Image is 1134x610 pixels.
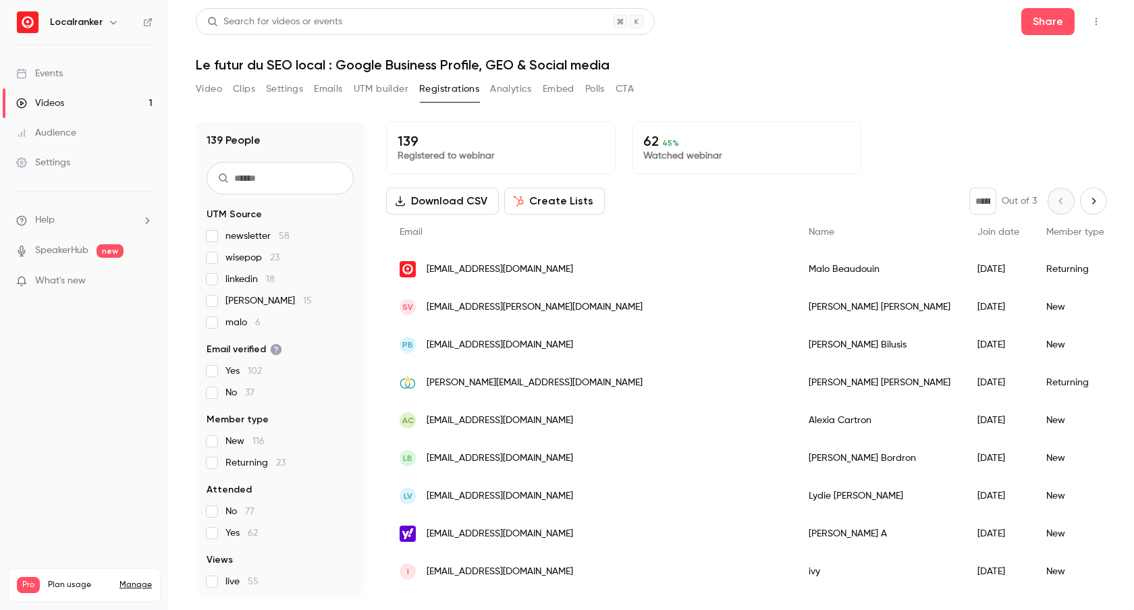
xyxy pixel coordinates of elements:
span: 77 [245,507,254,516]
div: [PERSON_NAME] [PERSON_NAME] [795,288,964,326]
div: Returning [1033,364,1118,401]
div: [PERSON_NAME] Bordron [795,439,964,477]
span: Member type [207,413,269,426]
div: New [1033,477,1118,515]
div: ivy [795,553,964,590]
div: [DATE] [964,288,1033,326]
span: 6 [255,318,261,327]
span: [EMAIL_ADDRESS][DOMAIN_NAME] [427,338,573,352]
div: [PERSON_NAME] Bilusis [795,326,964,364]
div: Alexia Cartron [795,401,964,439]
img: yahoo.fr [400,526,416,542]
button: Next page [1080,188,1107,215]
span: [PERSON_NAME][EMAIL_ADDRESS][DOMAIN_NAME] [427,376,643,390]
button: Share [1021,8,1075,35]
div: [DATE] [964,439,1033,477]
span: 18 [266,275,275,284]
div: [DATE] [964,250,1033,288]
span: LB [403,452,412,464]
span: 62 [248,528,258,538]
p: 62 [643,133,850,149]
span: Yes [225,526,258,540]
span: malo [225,316,261,329]
p: Watched webinar [643,149,850,163]
span: [EMAIL_ADDRESS][DOMAIN_NAME] [427,414,573,428]
span: live [225,575,259,588]
span: 102 [248,366,262,376]
span: [EMAIL_ADDRESS][PERSON_NAME][DOMAIN_NAME] [427,300,643,314]
span: [EMAIL_ADDRESS][DOMAIN_NAME] [427,565,573,579]
span: LV [404,490,412,502]
span: UTM Source [207,208,262,221]
div: [DATE] [964,477,1033,515]
button: Video [196,78,222,100]
span: i [407,565,409,578]
span: 37 [245,388,254,397]
button: UTM builder [354,78,408,100]
div: Settings [16,156,70,169]
p: Out of 3 [1002,194,1037,208]
span: No [225,386,254,399]
div: New [1033,553,1118,590]
span: 23 [270,253,279,262]
p: Registered to webinar [398,149,604,163]
span: Attended [207,483,252,497]
span: [EMAIL_ADDRESS][DOMAIN_NAME] [427,489,573,503]
h6: Localranker [50,16,103,29]
span: wisepop [225,251,279,265]
span: [PERSON_NAME] [225,294,312,308]
button: Clips [233,78,255,100]
div: New [1033,326,1118,364]
span: newsletter [225,229,290,243]
button: Analytics [490,78,532,100]
button: Registrations [419,78,479,100]
span: [EMAIL_ADDRESS][DOMAIN_NAME] [427,451,573,466]
span: Views [207,553,233,567]
a: Manage [119,580,152,590]
span: Name [809,227,834,237]
img: capvital.fr [400,375,416,391]
div: Search for videos or events [207,15,342,29]
li: help-dropdown-opener [16,213,153,227]
span: Member type [1046,227,1104,237]
button: Top Bar Actions [1085,11,1107,32]
div: Audience [16,126,76,140]
span: Pro [17,577,40,593]
h1: Le futur du SEO local : Google Business Profile, GEO & Social media [196,57,1107,73]
span: AC [402,414,414,426]
span: [EMAIL_ADDRESS][DOMAIN_NAME] [427,262,573,277]
a: SpeakerHub [35,244,88,258]
button: Embed [543,78,574,100]
iframe: Noticeable Trigger [136,275,153,287]
div: New [1033,515,1118,553]
div: Malo Beaudouin [795,250,964,288]
span: 55 [248,577,259,586]
button: Emails [314,78,342,100]
span: Returning [225,456,286,470]
div: [DATE] [964,326,1033,364]
span: New [225,435,265,448]
span: Yes [225,364,262,378]
span: new [97,244,124,258]
span: Email verified [207,343,282,356]
span: SV [402,301,413,313]
span: 15 [303,296,312,306]
div: [DATE] [964,401,1033,439]
span: No [225,505,254,518]
div: New [1033,439,1118,477]
span: Email [400,227,423,237]
span: [EMAIL_ADDRESS][DOMAIN_NAME] [427,527,573,541]
span: What's new [35,274,86,288]
div: [DATE] [964,364,1033,401]
div: Events [16,67,63,80]
h1: 139 People [207,132,261,148]
span: Plan usage [48,580,111,590]
div: [PERSON_NAME] [PERSON_NAME] [795,364,964,401]
span: PB [402,339,413,351]
span: Help [35,213,55,227]
div: New [1033,288,1118,326]
div: New [1033,401,1118,439]
button: CTA [616,78,634,100]
div: [PERSON_NAME] A [795,515,964,553]
span: Join date [977,227,1019,237]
